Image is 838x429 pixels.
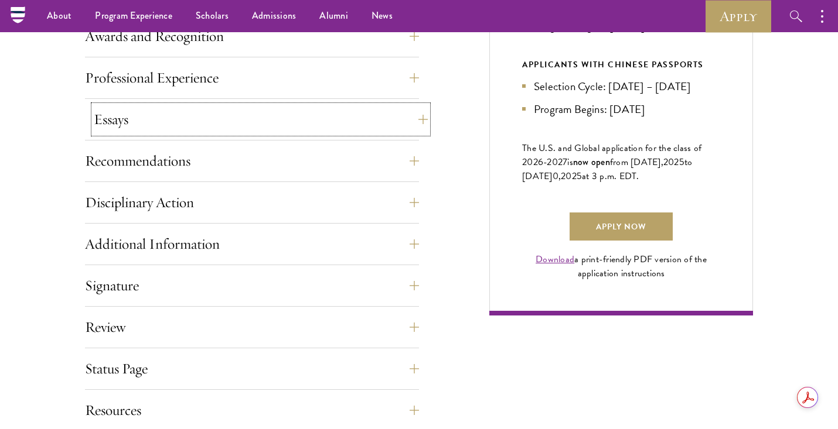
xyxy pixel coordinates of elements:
[563,155,567,169] span: 7
[610,155,663,169] span: from [DATE],
[543,155,563,169] span: -202
[85,313,419,341] button: Review
[582,169,639,183] span: at 3 p.m. EDT.
[553,169,558,183] span: 0
[663,155,679,169] span: 202
[85,230,419,258] button: Additional Information
[85,64,419,92] button: Professional Experience
[85,22,419,50] button: Awards and Recognition
[85,188,419,217] button: Disciplinary Action
[85,147,419,175] button: Recommendations
[570,212,673,241] a: Apply Now
[85,396,419,424] button: Resources
[561,169,577,183] span: 202
[522,252,720,280] div: a print-friendly PDF version of the application instructions
[679,155,684,169] span: 5
[536,252,574,266] a: Download
[522,57,720,72] div: APPLICANTS WITH CHINESE PASSPORTS
[522,101,720,118] li: Program Begins: [DATE]
[85,355,419,383] button: Status Page
[94,105,428,133] button: Essays
[573,155,610,169] span: now open
[522,78,720,95] li: Selection Cycle: [DATE] – [DATE]
[567,155,573,169] span: is
[538,155,543,169] span: 6
[85,272,419,300] button: Signature
[558,169,561,183] span: ,
[577,169,582,183] span: 5
[522,155,692,183] span: to [DATE]
[522,141,701,169] span: The U.S. and Global application for the class of 202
